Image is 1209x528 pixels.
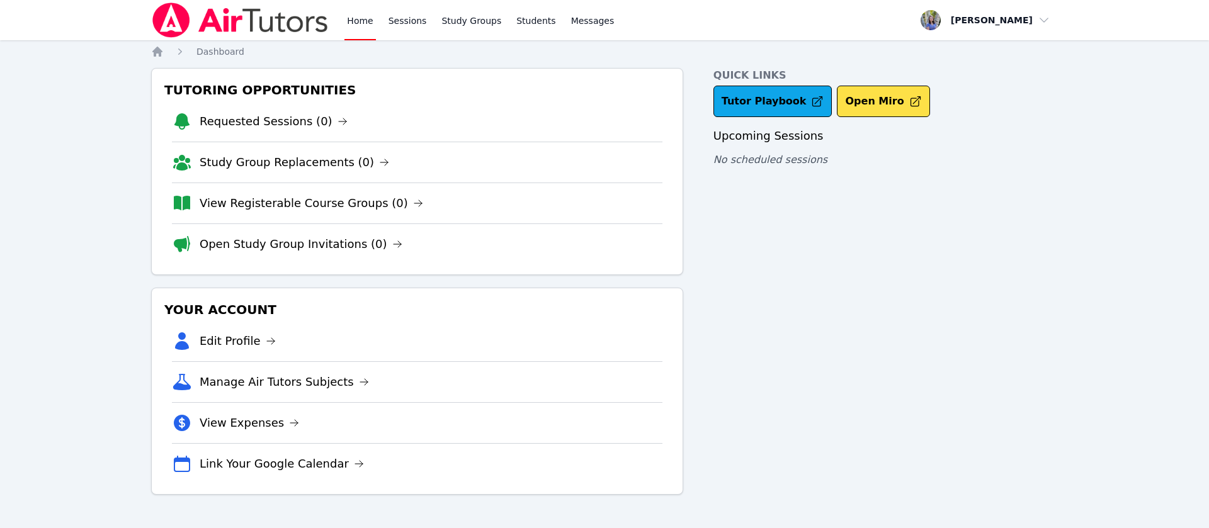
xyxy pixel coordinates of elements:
a: Dashboard [196,45,244,58]
h3: Your Account [162,298,673,321]
img: Air Tutors [151,3,329,38]
a: View Expenses [200,414,299,432]
a: Tutor Playbook [713,86,832,117]
a: Study Group Replacements (0) [200,154,389,171]
span: Dashboard [196,47,244,57]
a: Manage Air Tutors Subjects [200,373,369,391]
a: View Registerable Course Groups (0) [200,194,423,212]
span: Messages [571,14,615,27]
a: Edit Profile [200,332,276,350]
a: Link Your Google Calendar [200,455,364,473]
button: Open Miro [837,86,929,117]
h4: Quick Links [713,68,1058,83]
h3: Upcoming Sessions [713,127,1058,145]
a: Requested Sessions (0) [200,113,348,130]
nav: Breadcrumb [151,45,1058,58]
h3: Tutoring Opportunities [162,79,673,101]
a: Open Study Group Invitations (0) [200,235,402,253]
span: No scheduled sessions [713,154,827,166]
